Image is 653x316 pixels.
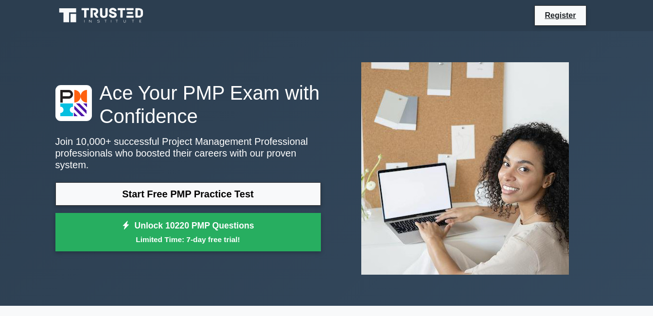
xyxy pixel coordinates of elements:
[55,136,321,171] p: Join 10,000+ successful Project Management Professional professionals who boosted their careers w...
[55,182,321,206] a: Start Free PMP Practice Test
[68,234,309,245] small: Limited Time: 7-day free trial!
[539,9,582,21] a: Register
[55,213,321,252] a: Unlock 10220 PMP QuestionsLimited Time: 7-day free trial!
[55,81,321,128] h1: Ace Your PMP Exam with Confidence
